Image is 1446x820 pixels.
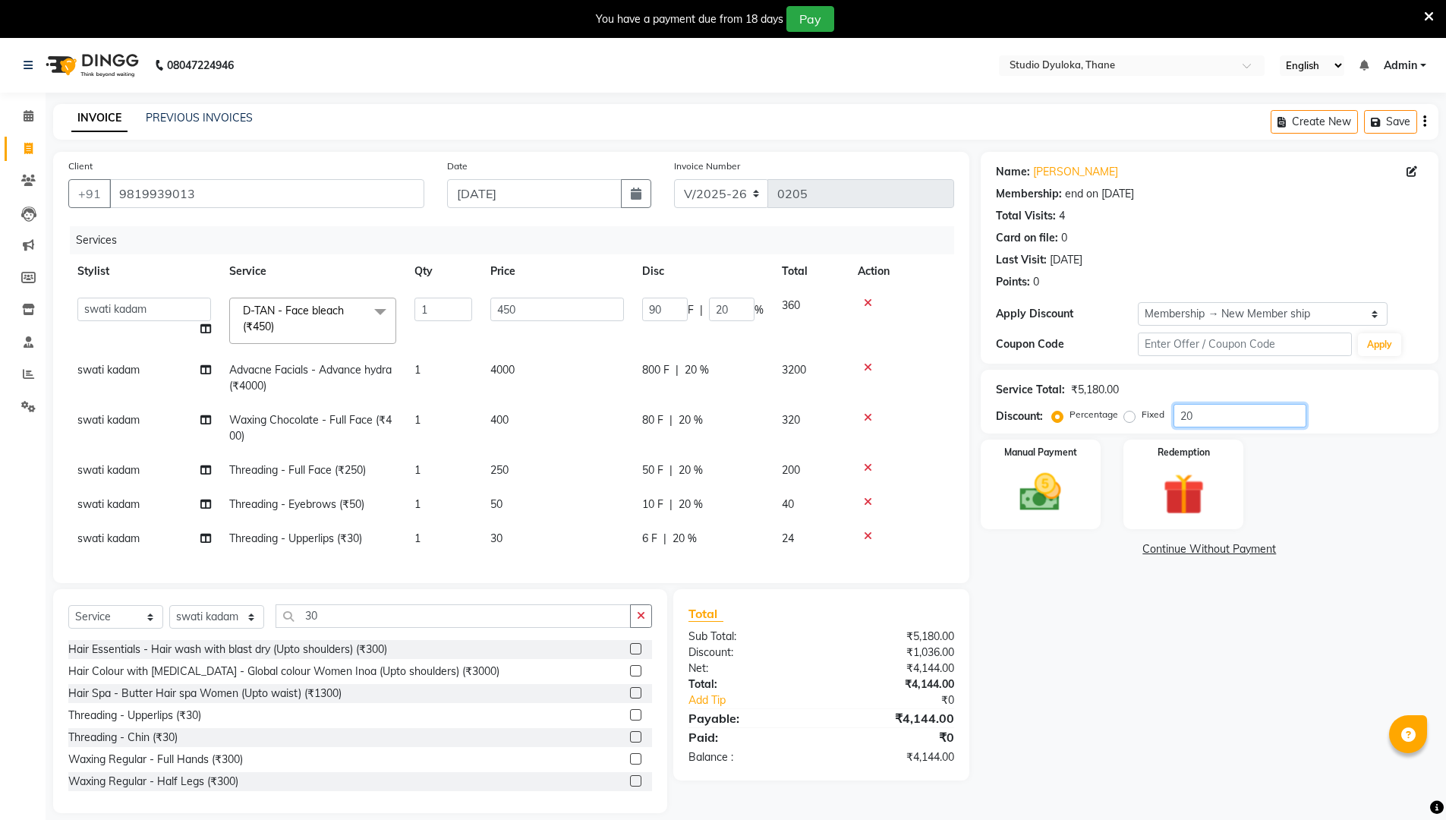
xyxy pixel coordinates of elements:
[821,749,966,765] div: ₹4,144.00
[77,363,140,377] span: swati kadam
[490,531,502,545] span: 30
[673,531,697,547] span: 20 %
[996,252,1047,268] div: Last Visit:
[68,179,111,208] button: +91
[1138,333,1352,356] input: Enter Offer / Coupon Code
[1059,208,1065,224] div: 4
[77,531,140,545] span: swati kadam
[1142,408,1164,421] label: Fixed
[229,531,362,545] span: Threading - Upperlips (₹30)
[821,709,966,727] div: ₹4,144.00
[414,531,421,545] span: 1
[677,728,821,746] div: Paid:
[642,531,657,547] span: 6 F
[674,159,740,173] label: Invoice Number
[642,412,663,428] span: 80 F
[68,752,243,768] div: Waxing Regular - Full Hands (₹300)
[1033,164,1118,180] a: [PERSON_NAME]
[821,629,966,645] div: ₹5,180.00
[782,298,800,312] span: 360
[688,302,694,318] span: F
[677,709,821,727] div: Payable:
[642,497,663,512] span: 10 F
[229,413,392,443] span: Waxing Chocolate - Full Face (₹400)
[679,497,703,512] span: 20 %
[782,497,794,511] span: 40
[70,226,966,254] div: Services
[1358,333,1401,356] button: Apply
[996,208,1056,224] div: Total Visits:
[786,6,834,32] button: Pay
[1065,186,1134,202] div: end on [DATE]
[642,362,669,378] span: 800 F
[782,363,806,377] span: 3200
[68,664,499,680] div: Hair Colour with [MEDICAL_DATA] - Global colour Women Inoa (Upto shoulders) (₹3000)
[996,306,1139,322] div: Apply Discount
[821,728,966,746] div: ₹0
[481,254,633,289] th: Price
[490,413,509,427] span: 400
[1271,110,1358,134] button: Create New
[782,531,794,545] span: 24
[663,531,666,547] span: |
[39,44,143,87] img: logo
[677,645,821,661] div: Discount:
[77,463,140,477] span: swati kadam
[821,661,966,676] div: ₹4,144.00
[1007,468,1074,516] img: _cash.svg
[1364,110,1417,134] button: Save
[821,676,966,692] div: ₹4,144.00
[685,362,709,378] span: 20 %
[700,302,703,318] span: |
[669,462,673,478] span: |
[677,692,845,708] a: Add Tip
[229,363,392,393] span: Advacne Facials - Advance hydra (₹4000)
[1150,468,1218,520] img: _gift.svg
[677,629,821,645] div: Sub Total:
[167,44,234,87] b: 08047224946
[688,606,723,622] span: Total
[669,412,673,428] span: |
[633,254,773,289] th: Disc
[68,730,178,746] div: Threading - Chin (₹30)
[679,412,703,428] span: 20 %
[276,604,631,628] input: Search or Scan
[642,462,663,478] span: 50 F
[220,254,405,289] th: Service
[996,186,1062,202] div: Membership:
[1033,274,1039,290] div: 0
[1061,230,1067,246] div: 0
[596,11,783,27] div: You have a payment due from 18 days
[405,254,481,289] th: Qty
[68,642,387,658] div: Hair Essentials - Hair wash with blast dry (Upto shoulders) (₹300)
[996,164,1030,180] div: Name:
[996,408,1043,424] div: Discount:
[243,304,344,333] span: D-TAN - Face bleach (₹450)
[447,159,468,173] label: Date
[68,159,93,173] label: Client
[77,497,140,511] span: swati kadam
[846,692,966,708] div: ₹0
[1071,382,1119,398] div: ₹5,180.00
[679,462,703,478] span: 20 %
[996,336,1139,352] div: Coupon Code
[68,774,238,790] div: Waxing Regular - Half Legs (₹300)
[1384,58,1417,74] span: Admin
[996,274,1030,290] div: Points:
[229,497,364,511] span: Threading - Eyebrows (₹50)
[146,111,253,125] a: PREVIOUS INVOICES
[77,413,140,427] span: swati kadam
[676,362,679,378] span: |
[1004,446,1077,459] label: Manual Payment
[677,749,821,765] div: Balance :
[109,179,424,208] input: Search by Name/Mobile/Email/Code
[669,497,673,512] span: |
[677,676,821,692] div: Total:
[1158,446,1210,459] label: Redemption
[996,230,1058,246] div: Card on file:
[68,254,220,289] th: Stylist
[68,708,201,724] div: Threading - Upperlips (₹30)
[274,320,281,333] a: x
[229,463,366,477] span: Threading - Full Face (₹250)
[1070,408,1118,421] label: Percentage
